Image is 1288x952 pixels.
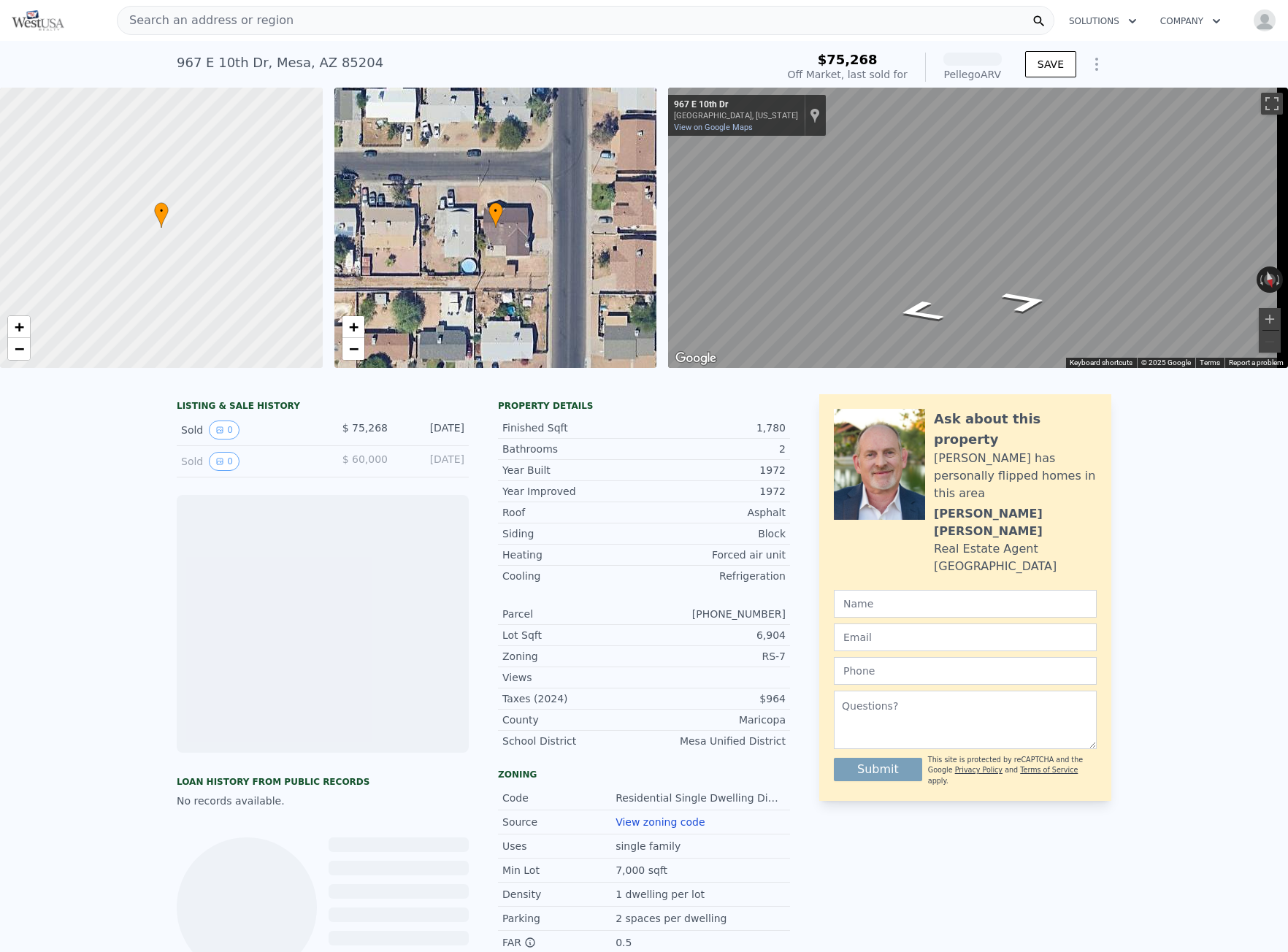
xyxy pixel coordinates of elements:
div: County [502,713,644,727]
div: 2 spaces per dwelling [616,911,729,926]
div: Density [502,887,616,902]
button: Rotate clockwise [1276,266,1284,293]
span: + [348,318,358,336]
div: 6,904 [644,628,786,642]
input: Email [834,623,1097,651]
span: Search an address or region [118,12,294,29]
div: Residential Single Dwelling District 7 [616,791,786,805]
button: View historical data [209,452,239,471]
div: Refrigeration [644,569,786,583]
div: Real Estate Agent [934,540,1038,558]
div: 1972 [644,463,786,477]
div: 967 E 10th Dr , Mesa , AZ 85204 [177,53,383,73]
div: Off Market, last sold for [788,67,908,82]
div: LISTING & SALE HISTORY [177,400,469,415]
button: SAVE [1025,51,1076,77]
div: 967 E 10th Dr [674,99,798,111]
button: View historical data [209,421,239,439]
a: Terms (opens in new tab) [1200,358,1220,366]
button: Rotate counterclockwise [1257,266,1265,293]
div: Block [644,526,786,541]
div: Mesa Unified District [644,734,786,748]
div: Parcel [502,607,644,621]
div: Parking [502,911,616,926]
button: Show Options [1082,50,1111,79]
div: Cooling [502,569,644,583]
div: [PERSON_NAME] has personally flipped homes in this area [934,450,1097,502]
div: Zoning [498,769,790,780]
div: Sold [181,452,311,471]
div: RS-7 [644,649,786,664]
span: • [488,204,503,218]
div: Street View [668,88,1288,368]
div: Siding [502,526,644,541]
a: Zoom in [8,316,30,338]
span: − [348,339,358,358]
span: $ 60,000 [342,453,388,465]
span: $ 75,268 [342,422,388,434]
div: Bathrooms [502,442,644,456]
a: Show location on map [810,107,820,123]
div: 1 dwelling per lot [616,887,708,902]
a: View zoning code [616,816,705,828]
div: 2 [644,442,786,456]
input: Phone [834,657,1097,685]
div: [PERSON_NAME] [PERSON_NAME] [934,505,1097,540]
img: Pellego [12,10,64,31]
div: This site is protected by reCAPTCHA and the Google and apply. [928,755,1097,786]
div: Uses [502,839,616,853]
div: Finished Sqft [502,421,644,435]
img: avatar [1253,9,1276,32]
span: $75,268 [818,52,878,67]
div: Zoning [502,649,644,664]
div: Code [502,791,616,805]
div: [GEOGRAPHIC_DATA], [US_STATE] [674,111,798,120]
div: Heating [502,548,644,562]
div: [PHONE_NUMBER] [644,607,786,621]
div: Min Lot [502,863,616,878]
a: Report a problem [1229,358,1284,366]
input: Name [834,590,1097,618]
img: Google [672,349,720,368]
a: Privacy Policy [955,766,1003,774]
path: Go East, E 10th Dr [876,295,964,328]
a: Terms of Service [1020,766,1078,774]
a: View on Google Maps [674,123,753,132]
div: [GEOGRAPHIC_DATA] [934,558,1057,575]
span: + [15,318,24,336]
div: 0.5 [616,935,635,950]
div: Year Improved [502,484,644,499]
a: Open this area in Google Maps (opens a new window) [672,349,720,368]
path: Go West, E 10th Dr [981,285,1069,318]
a: Zoom out [342,338,364,360]
button: Zoom in [1259,308,1281,330]
div: Maricopa [644,713,786,727]
div: Asphalt [644,505,786,520]
div: Year Built [502,463,644,477]
button: Solutions [1057,8,1149,34]
div: • [488,202,503,228]
div: FAR [502,935,616,950]
div: [DATE] [399,421,464,439]
button: Reset the view [1261,266,1279,294]
div: Source [502,815,616,829]
div: School District [502,734,644,748]
div: Sold [181,421,311,439]
div: 1,780 [644,421,786,435]
a: Zoom out [8,338,30,360]
span: © 2025 Google [1141,358,1191,366]
button: Submit [834,758,922,781]
div: Map [668,88,1288,368]
button: Zoom out [1259,331,1281,353]
button: Toggle fullscreen view [1261,93,1283,115]
button: Company [1149,8,1233,34]
span: − [15,339,24,358]
div: Taxes (2024) [502,691,644,706]
div: Loan history from public records [177,776,469,788]
div: No records available. [177,794,469,808]
div: Views [502,670,644,685]
span: • [154,204,169,218]
div: Roof [502,505,644,520]
div: $964 [644,691,786,706]
div: single family [616,839,683,853]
